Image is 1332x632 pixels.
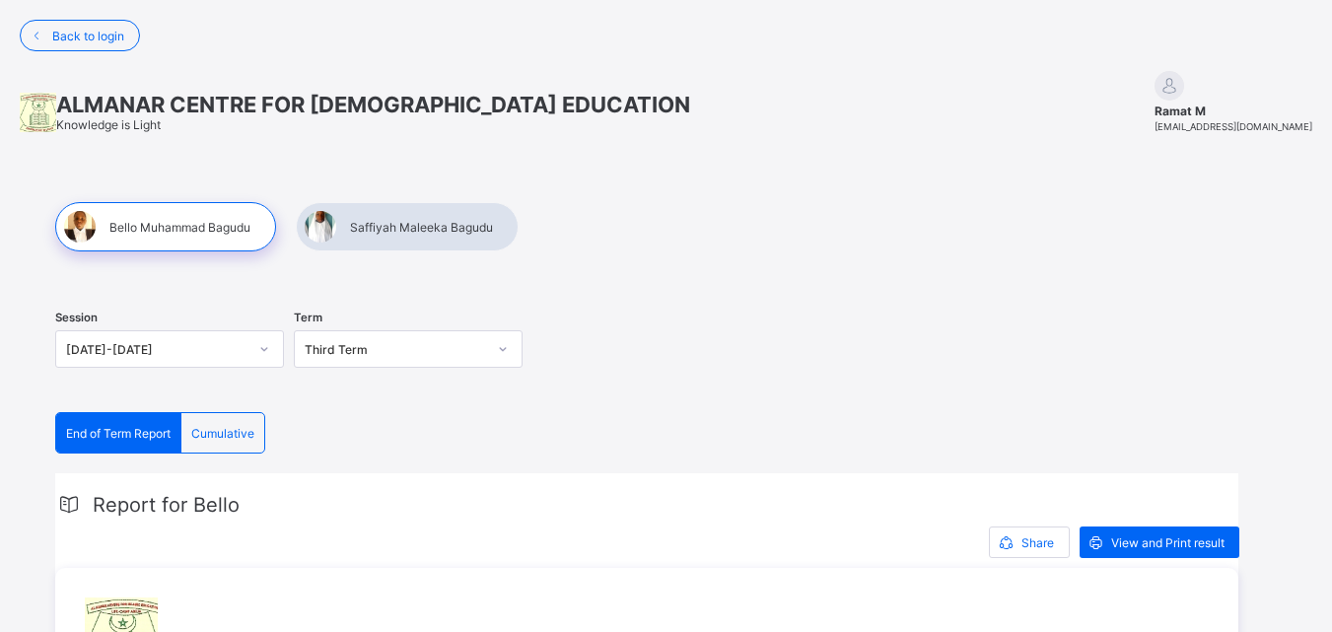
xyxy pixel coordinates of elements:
span: Cumulative [191,426,254,441]
span: Ramat M [1155,104,1312,118]
span: [EMAIL_ADDRESS][DOMAIN_NAME] [1155,121,1312,132]
span: End of Term Report [66,426,171,441]
span: ALMANAR CENTRE FOR [DEMOGRAPHIC_DATA] EDUCATION [56,92,690,117]
span: View and Print result [1111,535,1225,550]
span: Term [294,311,322,324]
span: Report for Bello [93,493,240,517]
img: default.svg [1155,71,1184,101]
span: Session [55,311,98,324]
span: Knowledge is Light [56,117,161,132]
img: School logo [20,93,56,132]
span: Back to login [52,29,124,43]
span: Share [1021,535,1054,550]
div: [DATE]-[DATE] [66,342,247,357]
div: Third Term [305,342,486,357]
